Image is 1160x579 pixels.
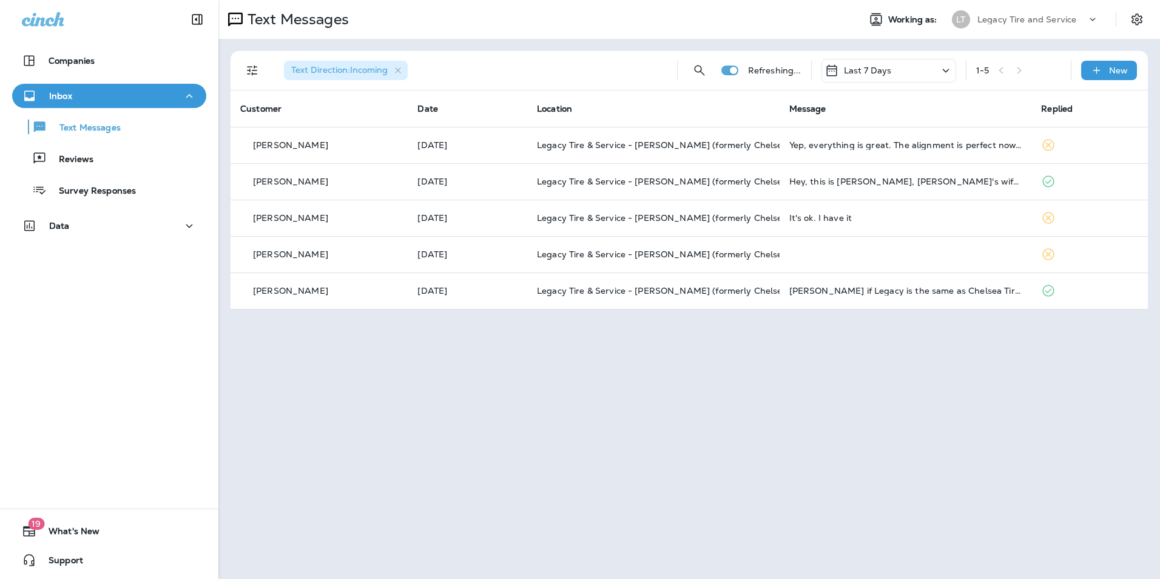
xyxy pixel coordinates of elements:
p: Text Messages [243,10,349,29]
span: Text Direction : Incoming [291,64,388,75]
div: Yep, everything is great. The alignment is perfect now. Thank you! [789,140,1022,150]
span: Working as: [888,15,940,25]
span: Location [537,103,572,114]
p: [PERSON_NAME] [253,213,328,223]
p: [PERSON_NAME] [253,140,328,150]
button: 19What's New [12,519,206,543]
button: Data [12,214,206,238]
button: Companies [12,49,206,73]
p: Last 7 Days [844,66,892,75]
p: Survey Responses [47,186,136,197]
button: Search Messages [687,58,712,83]
p: Legacy Tire and Service [977,15,1076,24]
button: Survey Responses [12,177,206,203]
p: Companies [49,56,95,66]
p: Inbox [49,91,72,101]
button: Support [12,548,206,572]
p: Sep 4, 2025 08:08 AM [417,286,518,296]
span: Legacy Tire & Service - [PERSON_NAME] (formerly Chelsea Tire Pros) [537,285,829,296]
p: [PERSON_NAME] [253,286,328,296]
p: [PERSON_NAME] [253,177,328,186]
div: Hey, this is Tara, Brent's wife. His email is mbabney2486@gmail.com [789,177,1022,186]
span: Date [417,103,438,114]
div: LT [952,10,970,29]
div: Zach if Legacy is the same as Chelsea Tire Pro's, I already did. Thanks! [789,286,1022,296]
button: Inbox [12,84,206,108]
p: Sep 8, 2025 10:26 AM [417,249,518,259]
span: Customer [240,103,282,114]
p: Text Messages [47,123,121,134]
span: 19 [28,518,44,530]
span: Support [36,555,83,570]
p: Sep 10, 2025 08:07 AM [417,140,518,150]
div: It's ok. I have it [789,213,1022,223]
span: Legacy Tire & Service - [PERSON_NAME] (formerly Chelsea Tire Pros) [537,212,829,223]
p: [PERSON_NAME] [253,249,328,259]
p: Reviews [47,154,93,166]
p: New [1109,66,1128,75]
div: 1 - 5 [976,66,989,75]
p: Sep 8, 2025 11:20 AM [417,213,518,223]
button: Collapse Sidebar [180,7,214,32]
button: Settings [1126,8,1148,30]
p: Data [49,221,70,231]
button: Text Messages [12,114,206,140]
span: Replied [1041,103,1073,114]
div: Text Direction:Incoming [284,61,408,80]
button: Filters [240,58,265,83]
span: Legacy Tire & Service - [PERSON_NAME] (formerly Chelsea Tire Pros) [537,140,829,151]
button: Reviews [12,146,206,171]
p: Sep 8, 2025 03:14 PM [417,177,518,186]
span: Legacy Tire & Service - [PERSON_NAME] (formerly Chelsea Tire Pros) [537,176,829,187]
p: Refreshing... [748,66,801,75]
span: What's New [36,526,99,541]
span: Message [789,103,826,114]
span: Legacy Tire & Service - [PERSON_NAME] (formerly Chelsea Tire Pros) [537,249,829,260]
